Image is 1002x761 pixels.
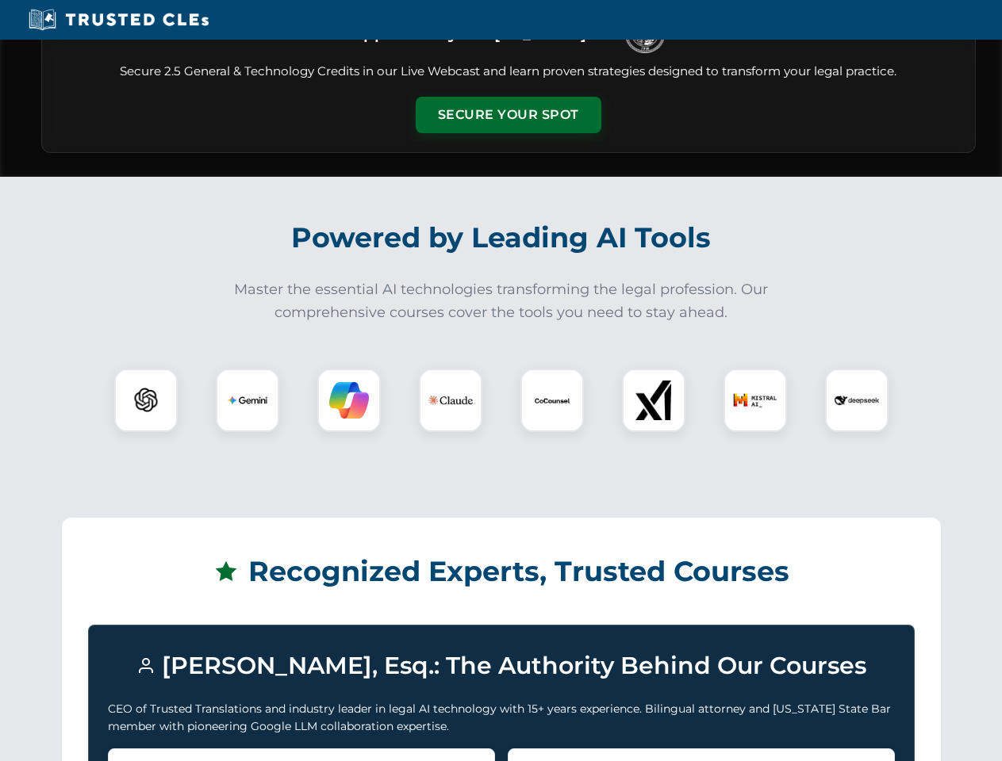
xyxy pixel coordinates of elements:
[228,380,267,420] img: Gemini Logo
[825,369,889,432] div: DeepSeek
[428,378,473,423] img: Claude Logo
[634,380,674,420] img: xAI Logo
[224,278,779,324] p: Master the essential AI technologies transforming the legal profession. Our comprehensive courses...
[61,63,956,81] p: Secure 2.5 General & Technology Credits in our Live Webcast and learn proven strategies designed ...
[724,369,787,432] div: Mistral AI
[733,378,777,423] img: Mistral AI Logo
[24,8,213,32] img: Trusted CLEs
[108,700,895,736] p: CEO of Trusted Translations and industry leader in legal AI technology with 15+ years experience....
[108,644,895,687] h3: [PERSON_NAME], Esq.: The Authority Behind Our Courses
[835,378,879,423] img: DeepSeek Logo
[317,369,381,432] div: Copilot
[114,369,178,432] div: ChatGPT
[62,210,941,266] h2: Powered by Leading AI Tools
[416,97,601,133] button: Secure Your Spot
[419,369,482,432] div: Claude
[532,380,572,420] img: CoCounsel Logo
[216,369,279,432] div: Gemini
[123,377,169,423] img: ChatGPT Logo
[520,369,584,432] div: CoCounsel
[622,369,685,432] div: xAI
[329,380,369,420] img: Copilot Logo
[88,544,915,599] h2: Recognized Experts, Trusted Courses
